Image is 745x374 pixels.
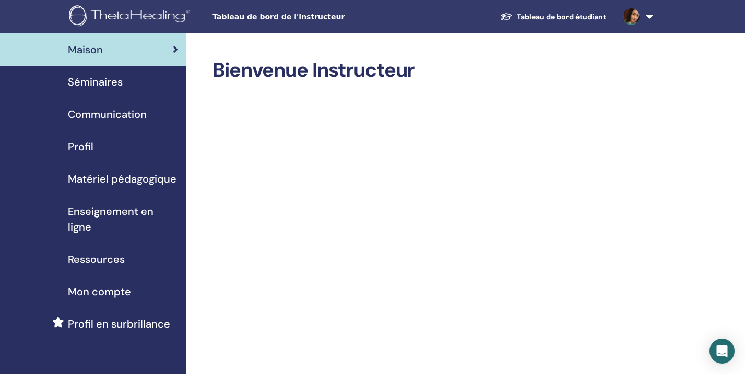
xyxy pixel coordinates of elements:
a: Tableau de bord étudiant [492,7,614,27]
span: Enseignement en ligne [68,203,178,235]
span: Matériel pédagogique [68,171,176,187]
span: Communication [68,106,147,122]
span: Mon compte [68,284,131,299]
span: Ressources [68,251,125,267]
span: Profil [68,139,93,154]
span: Séminaires [68,74,123,90]
img: graduation-cap-white.svg [500,12,513,21]
span: Profil en surbrillance [68,316,170,332]
div: Open Intercom Messenger [709,339,735,364]
img: default.jpg [623,8,640,25]
span: Tableau de bord de l'instructeur [212,11,369,22]
span: Maison [68,42,103,57]
h2: Bienvenue Instructeur [212,58,651,82]
img: logo.png [69,5,194,29]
